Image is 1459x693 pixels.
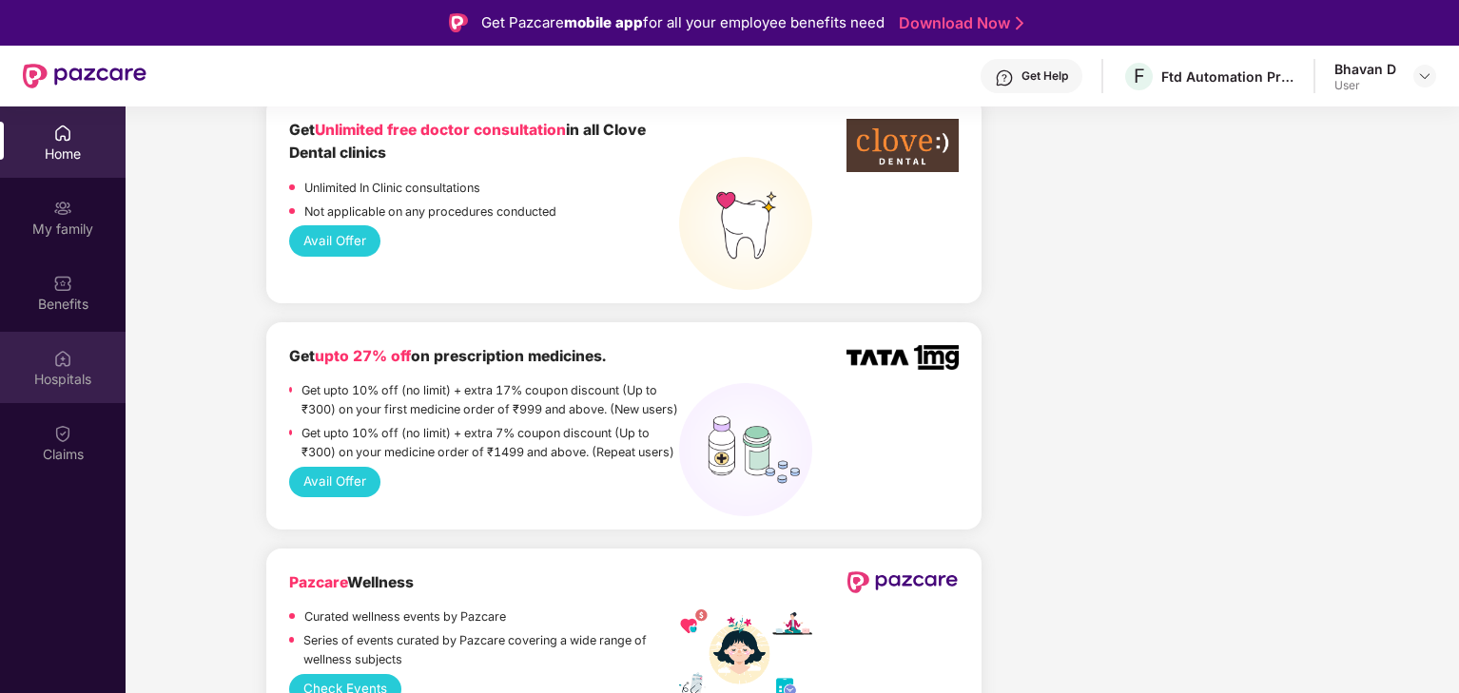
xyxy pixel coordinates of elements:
img: svg+xml;base64,PHN2ZyBpZD0iSGVscC0zMngzMiIgeG1sbnM9Imh0dHA6Ly93d3cudzMub3JnLzIwMDAvc3ZnIiB3aWR0aD... [995,68,1014,87]
p: Not applicable on any procedures conducted [304,202,556,221]
div: Bhavan D [1334,60,1396,78]
div: User [1334,78,1396,93]
img: teeth%20high.png [679,157,812,290]
p: Get upto 10% off (no limit) + extra 17% coupon discount (Up to ₹300) on your first medicine order... [302,381,680,419]
p: Series of events curated by Pazcare covering a wide range of wellness subjects [303,631,680,669]
span: Pazcare [289,573,347,591]
img: svg+xml;base64,PHN2ZyBpZD0iSG9zcGl0YWxzIiB4bWxucz0iaHR0cDovL3d3dy53My5vcmcvMjAwMC9zdmciIHdpZHRoPS... [53,349,72,368]
img: clove-dental%20png.png [846,119,958,172]
img: svg+xml;base64,PHN2ZyBpZD0iSG9tZSIgeG1sbnM9Imh0dHA6Ly93d3cudzMub3JnLzIwMDAvc3ZnIiB3aWR0aD0iMjAiIG... [53,124,72,143]
img: svg+xml;base64,PHN2ZyB3aWR0aD0iMjAiIGhlaWdodD0iMjAiIHZpZXdCb3g9IjAgMCAyMCAyMCIgZmlsbD0ibm9uZSIgeG... [53,199,72,218]
img: New Pazcare Logo [23,64,146,88]
img: svg+xml;base64,PHN2ZyBpZD0iQmVuZWZpdHMiIHhtbG5zPSJodHRwOi8vd3d3LnczLm9yZy8yMDAwL3N2ZyIgd2lkdGg9Ij... [53,274,72,293]
img: svg+xml;base64,PHN2ZyBpZD0iQ2xhaW0iIHhtbG5zPSJodHRwOi8vd3d3LnczLm9yZy8yMDAwL3N2ZyIgd2lkdGg9IjIwIi... [53,424,72,443]
b: Get in all Clove Dental clinics [289,121,646,163]
div: Get Help [1021,68,1068,84]
img: medicines%20(1).png [679,383,812,516]
img: TATA_1mg_Logo.png [846,345,958,371]
img: svg+xml;base64,PHN2ZyBpZD0iRHJvcGRvd24tMzJ4MzIiIHhtbG5zPSJodHRwOi8vd3d3LnczLm9yZy8yMDAwL3N2ZyIgd2... [1417,68,1432,84]
p: Unlimited In Clinic consultations [304,179,480,198]
p: Get upto 10% off (no limit) + extra 7% coupon discount (Up to ₹300) on your medicine order of ₹14... [302,424,680,462]
a: Download Now [899,13,1018,33]
div: Get Pazcare for all your employee benefits need [481,11,885,34]
p: Curated wellness events by Pazcare [304,607,506,626]
img: Logo [449,13,468,32]
strong: mobile app [564,13,643,31]
button: Avail Offer [289,225,381,256]
span: F [1134,65,1145,87]
img: Stroke [1016,13,1023,33]
span: upto 27% off [315,347,411,365]
button: Avail Offer [289,467,381,497]
span: Unlimited free doctor consultation [315,121,566,139]
b: Wellness [289,573,414,591]
img: newPazcareLogo.svg [846,571,958,593]
b: Get on prescription medicines. [289,347,606,365]
div: Ftd Automation Private Limited [1161,67,1294,86]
